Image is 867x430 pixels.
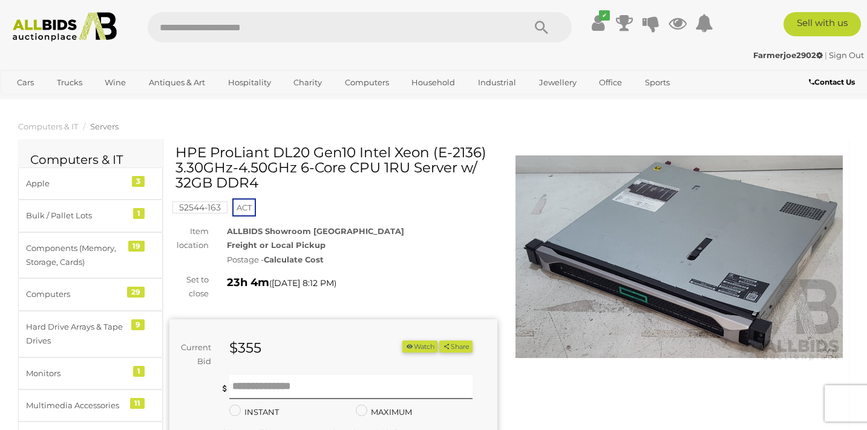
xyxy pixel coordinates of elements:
[227,253,497,267] div: Postage -
[591,73,630,93] a: Office
[9,73,42,93] a: Cars
[515,151,843,362] img: HPE ProLiant DL20 Gen10 Intel Xeon (E-2136) 3.30GHz-4.50GHz 6-Core CPU 1RU Server w/ 32GB DDR4
[227,276,269,289] strong: 23h 4m
[141,73,213,93] a: Antiques & Art
[784,12,861,36] a: Sell with us
[9,93,111,112] a: [GEOGRAPHIC_DATA]
[264,255,324,264] strong: Calculate Cost
[172,201,227,213] mark: 52544-163
[18,357,163,389] a: Monitors 1
[160,273,218,301] div: Set to close
[470,73,524,93] a: Industrial
[26,399,126,412] div: Multimedia Accessories
[402,340,437,353] button: Watch
[599,10,610,21] i: ✔
[531,73,584,93] a: Jewellery
[272,278,334,288] span: [DATE] 8:12 PM
[160,224,218,253] div: Item location
[286,73,330,93] a: Charity
[337,73,397,93] a: Computers
[404,73,463,93] a: Household
[26,320,126,348] div: Hard Drive Arrays & Tape Drives
[26,241,126,270] div: Components (Memory, Storage, Cards)
[26,209,126,223] div: Bulk / Pallet Lots
[128,241,145,252] div: 19
[127,287,145,298] div: 29
[402,340,437,353] li: Watch this item
[18,389,163,422] a: Multimedia Accessories 11
[753,50,823,60] strong: Farmerjoe2902
[18,232,163,279] a: Components (Memory, Storage, Cards) 19
[511,12,572,42] button: Search
[26,366,126,380] div: Monitors
[97,73,134,93] a: Wine
[26,287,126,301] div: Computers
[133,208,145,219] div: 1
[30,153,151,166] h2: Computers & IT
[18,200,163,232] a: Bulk / Pallet Lots 1
[220,73,279,93] a: Hospitality
[175,145,494,191] h1: HPE ProLiant DL20 Gen10 Intel Xeon (E-2136) 3.30GHz-4.50GHz 6-Core CPU 1RU Server w/ 32GB DDR4
[130,398,145,409] div: 11
[7,12,123,42] img: Allbids.com.au
[132,176,145,187] div: 3
[49,73,90,93] a: Trucks
[753,50,825,60] a: Farmerjoe2902
[18,311,163,357] a: Hard Drive Arrays & Tape Drives 9
[18,122,78,131] a: Computers & IT
[90,122,119,131] a: Servers
[232,198,256,217] span: ACT
[172,203,227,212] a: 52544-163
[589,12,607,34] a: ✔
[809,77,855,86] b: Contact Us
[18,168,163,200] a: Apple 3
[825,50,827,60] span: |
[829,50,864,60] a: Sign Out
[227,240,326,250] strong: Freight or Local Pickup
[809,76,858,89] a: Contact Us
[26,177,126,191] div: Apple
[227,226,404,236] strong: ALLBIDS Showroom [GEOGRAPHIC_DATA]
[131,319,145,330] div: 9
[18,278,163,310] a: Computers 29
[356,405,412,419] label: MAXIMUM
[637,73,678,93] a: Sports
[269,278,336,288] span: ( )
[229,405,279,419] label: INSTANT
[439,340,473,353] button: Share
[229,339,261,356] strong: $355
[133,366,145,377] div: 1
[169,340,220,369] div: Current Bid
